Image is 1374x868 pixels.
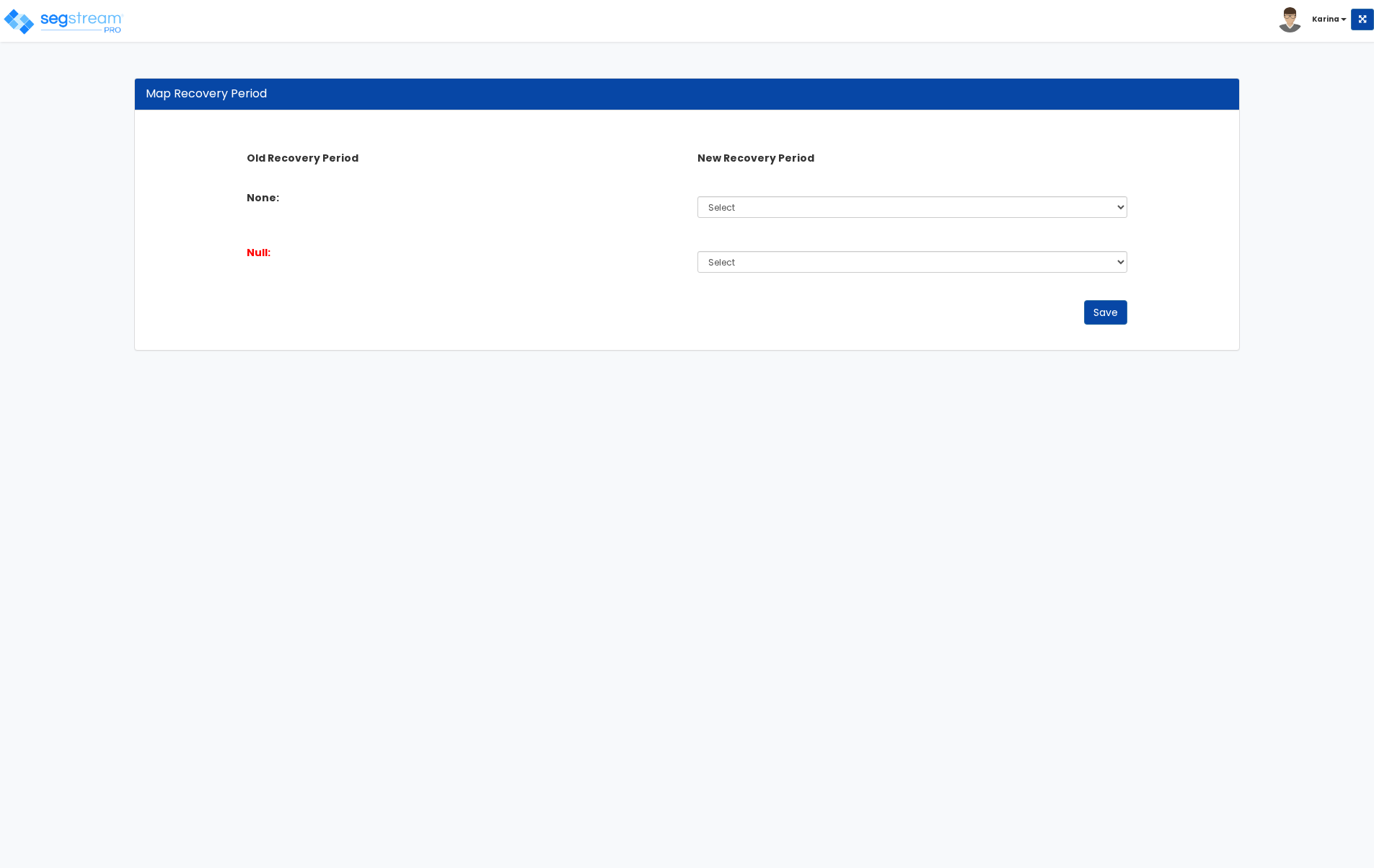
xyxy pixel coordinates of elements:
[697,151,814,165] b: New Recovery Period
[1312,14,1339,25] b: Karina
[247,151,358,165] b: Old Recovery Period
[1277,7,1303,32] img: avatar.png
[1084,300,1127,325] button: Save
[247,245,270,260] label: Null:
[247,190,279,205] label: None:
[2,7,125,36] img: logo_pro_r.png
[146,86,1228,102] div: Map Recovery Period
